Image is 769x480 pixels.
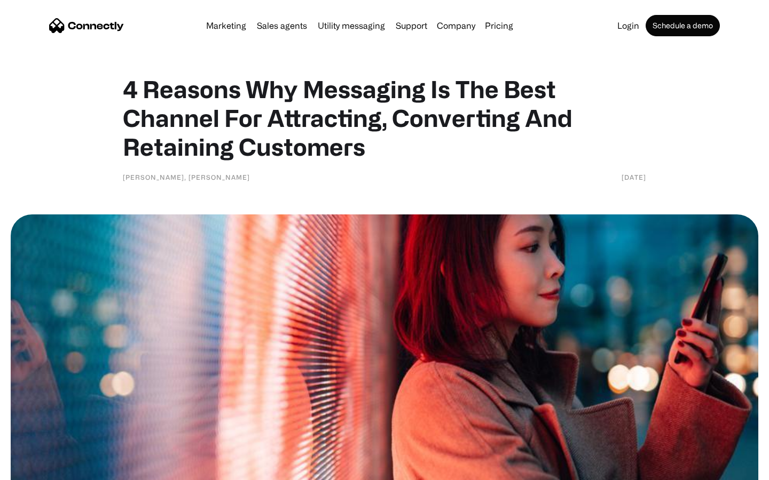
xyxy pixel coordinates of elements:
ul: Language list [21,461,64,476]
div: [DATE] [622,172,646,182]
a: Login [613,21,644,30]
div: Company [434,18,478,33]
aside: Language selected: English [11,461,64,476]
a: Support [391,21,431,30]
a: home [49,18,124,34]
a: Schedule a demo [646,15,720,36]
h1: 4 Reasons Why Messaging Is The Best Channel For Attracting, Converting And Retaining Customers [123,75,646,161]
a: Utility messaging [313,21,389,30]
a: Sales agents [253,21,311,30]
div: [PERSON_NAME], [PERSON_NAME] [123,172,250,182]
div: Company [437,18,475,33]
a: Marketing [202,21,250,30]
a: Pricing [481,21,517,30]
